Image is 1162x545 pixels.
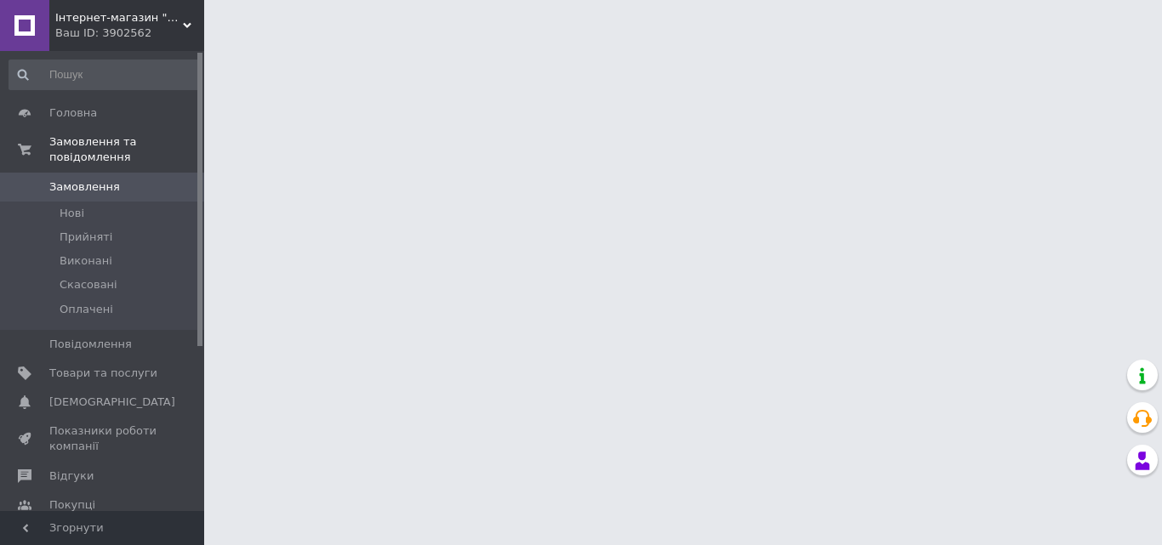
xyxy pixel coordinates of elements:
span: Виконані [60,253,112,269]
span: Показники роботи компанії [49,423,157,454]
span: Замовлення [49,179,120,195]
input: Пошук [9,60,201,90]
span: Замовлення та повідомлення [49,134,204,165]
span: Покупці [49,497,95,513]
span: Відгуки [49,468,94,484]
span: Прийняті [60,230,112,245]
span: Повідомлення [49,337,132,352]
div: Ваш ID: 3902562 [55,26,204,41]
span: Головна [49,105,97,121]
span: Товари та послуги [49,366,157,381]
span: Скасовані [60,277,117,292]
span: Інтернет-магазин "Tovaruk" [55,10,183,26]
span: Нові [60,206,84,221]
span: Оплачені [60,302,113,317]
span: [DEMOGRAPHIC_DATA] [49,395,175,410]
